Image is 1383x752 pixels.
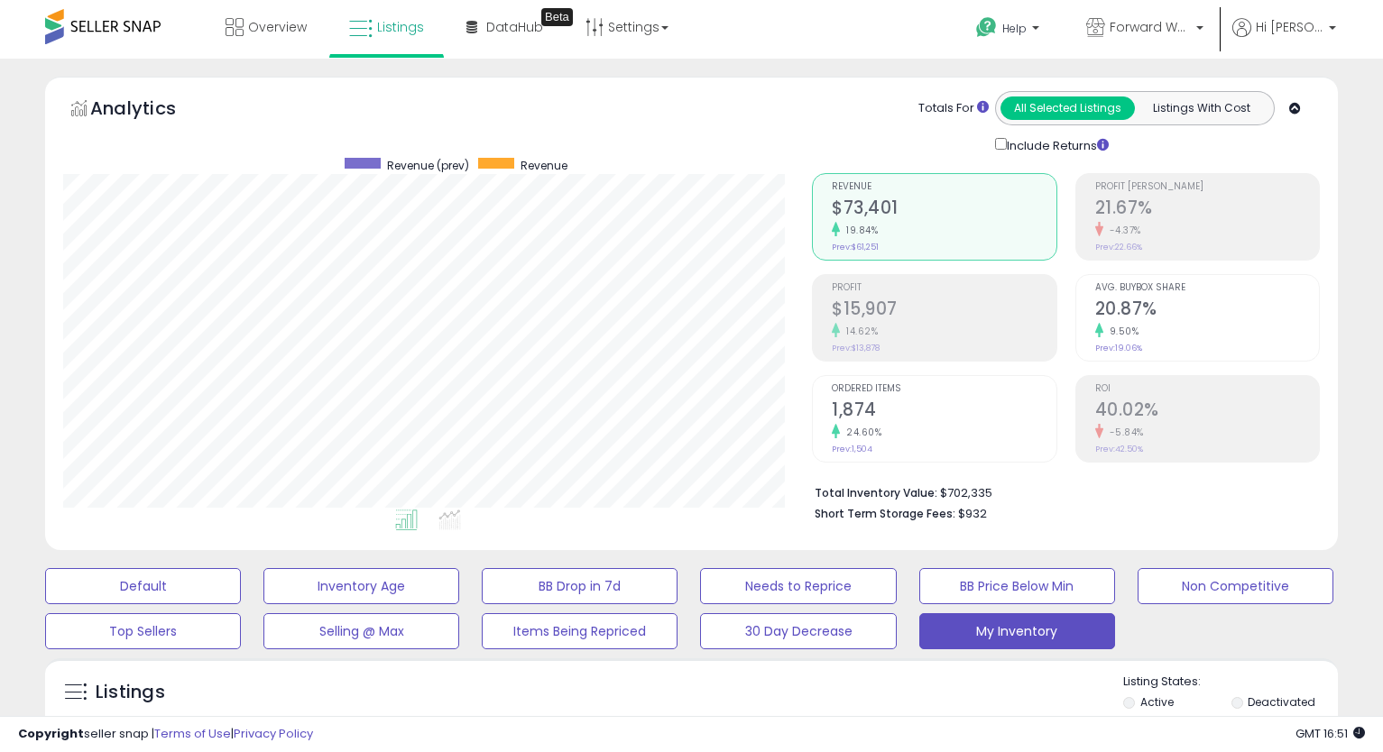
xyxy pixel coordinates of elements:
span: Profit [PERSON_NAME] [1095,182,1319,192]
span: ROI [1095,384,1319,394]
h2: 20.87% [1095,298,1319,323]
strong: Copyright [18,725,84,742]
button: All Selected Listings [1000,96,1135,120]
small: Prev: 22.66% [1095,242,1142,252]
h2: 21.67% [1095,197,1319,222]
small: -4.37% [1103,224,1141,237]
button: Needs to Reprice [700,568,896,604]
button: My Inventory [919,613,1115,649]
button: Selling @ Max [263,613,459,649]
h2: $15,907 [832,298,1056,323]
span: Listings [377,18,424,36]
div: seller snap | | [18,726,313,743]
div: Totals For [918,100,989,117]
h5: Listings [96,680,165,705]
h5: Analytics [90,96,211,125]
span: Profit [832,283,1056,293]
span: Help [1002,21,1027,36]
small: -5.84% [1103,426,1144,439]
h2: 40.02% [1095,399,1319,424]
button: Non Competitive [1138,568,1333,604]
a: Hi [PERSON_NAME] [1232,18,1336,59]
span: DataHub [486,18,543,36]
small: Prev: 19.06% [1095,343,1142,353]
li: $702,335 [815,481,1306,502]
small: 19.84% [840,224,878,237]
button: Default [45,568,241,604]
small: 24.60% [840,426,881,439]
span: Overview [248,18,307,36]
button: BB Price Below Min [919,568,1115,604]
small: Prev: $13,878 [832,343,880,353]
small: 14.62% [840,325,878,338]
button: Inventory Age [263,568,459,604]
div: Include Returns [982,134,1130,155]
button: Items Being Repriced [482,613,678,649]
span: $932 [958,505,987,522]
a: Help [962,3,1057,59]
div: Tooltip anchor [541,8,573,26]
small: Prev: $61,251 [832,242,879,252]
button: Top Sellers [45,613,241,649]
span: Ordered Items [832,384,1056,394]
span: Revenue (prev) [387,158,469,173]
span: Avg. Buybox Share [1095,283,1319,293]
b: Total Inventory Value: [815,485,937,500]
button: Listings With Cost [1134,96,1268,120]
small: Prev: 1,504 [832,444,872,454]
label: Active [1140,694,1174,710]
b: Short Term Storage Fees: [815,506,955,521]
small: 9.50% [1103,325,1139,338]
a: Terms of Use [154,725,231,742]
span: Revenue [832,182,1056,192]
p: Listing States: [1123,674,1338,691]
a: Privacy Policy [234,725,313,742]
button: 30 Day Decrease [700,613,896,649]
i: Get Help [975,16,998,39]
button: BB Drop in 7d [482,568,678,604]
span: Hi [PERSON_NAME] [1256,18,1323,36]
h2: 1,874 [832,399,1056,424]
span: Revenue [521,158,567,173]
small: Prev: 42.50% [1095,444,1143,454]
label: Deactivated [1248,694,1315,710]
span: Forward Wares [1110,18,1191,36]
h2: $73,401 [832,197,1056,222]
span: 2025-10-13 16:51 GMT [1295,725,1365,742]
